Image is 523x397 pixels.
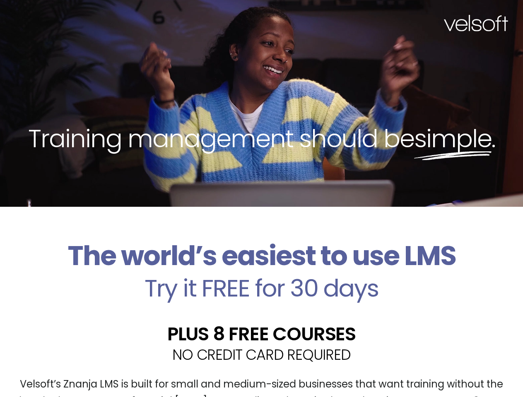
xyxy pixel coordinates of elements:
h2: PLUS 8 FREE COURSES [6,325,517,343]
h2: Try it FREE for 30 days [6,276,517,300]
h2: Training management should be . [15,122,508,155]
span: simple [414,121,492,156]
h2: The world’s easiest to use LMS [6,240,517,272]
h2: NO CREDIT CARD REQUIRED [6,347,517,362]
